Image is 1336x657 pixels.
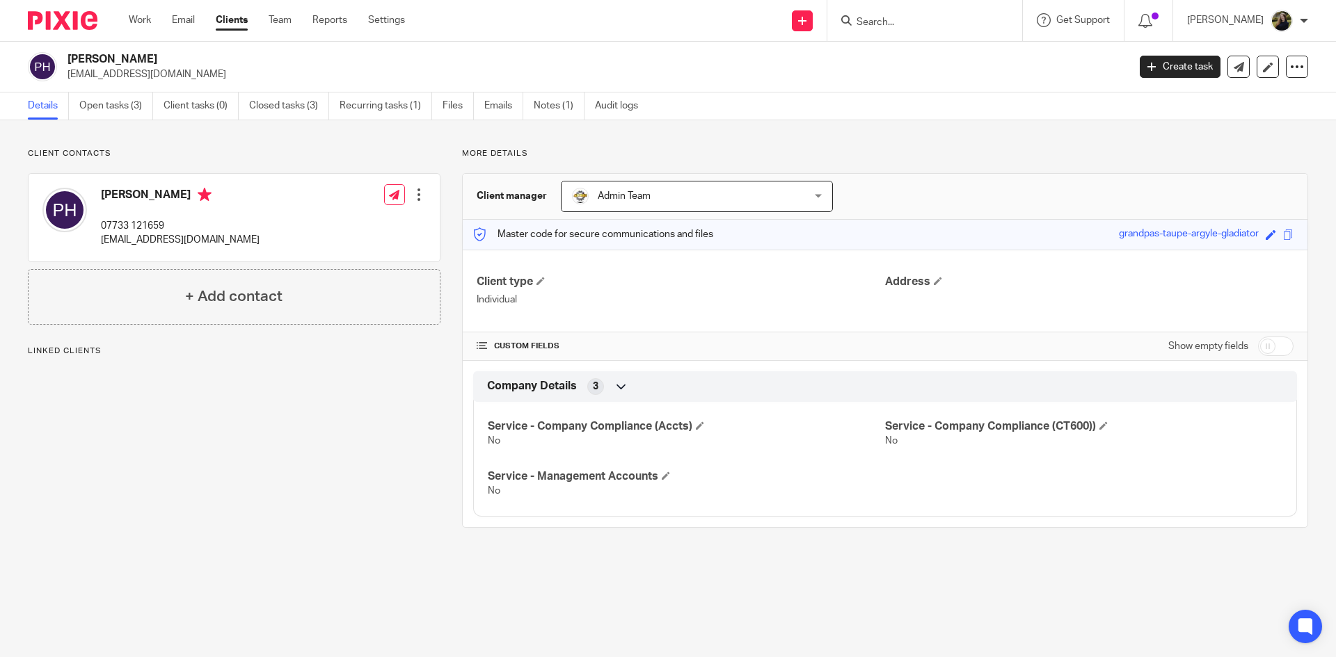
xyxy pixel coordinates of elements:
a: Open tasks (3) [79,92,153,120]
h2: [PERSON_NAME] [67,52,909,67]
input: Search [855,17,980,29]
img: ACCOUNTING4EVERYTHING-13.jpg [1271,10,1293,32]
span: No [488,486,500,496]
a: Emails [484,92,523,120]
a: Team [269,13,292,27]
h4: Address [885,275,1294,289]
a: Client tasks (0) [164,92,239,120]
p: Master code for secure communications and files [473,227,713,241]
a: Settings [368,13,405,27]
span: Admin Team [598,191,651,201]
h4: + Add contact [185,286,283,307]
h4: Service - Company Compliance (CT600)) [885,419,1282,434]
h4: [PERSON_NAME] [101,188,260,205]
img: svg%3E [28,52,57,81]
span: Get Support [1056,15,1110,25]
h4: Service - Company Compliance (Accts) [488,419,885,434]
span: Company Details [487,379,577,394]
p: Linked clients [28,346,440,357]
span: No [488,436,500,446]
p: More details [462,148,1308,159]
p: [EMAIL_ADDRESS][DOMAIN_NAME] [101,233,260,247]
label: Show empty fields [1168,339,1248,353]
a: Email [172,13,195,27]
div: grandpas-taupe-argyle-gladiator [1119,227,1259,243]
p: Individual [477,293,885,307]
a: Recurring tasks (1) [340,92,432,120]
a: Details [28,92,69,120]
img: 1000002125.jpg [572,188,589,204]
a: Audit logs [595,92,649,120]
p: [PERSON_NAME] [1187,13,1264,27]
a: Notes (1) [534,92,584,120]
h4: CUSTOM FIELDS [477,341,885,352]
a: Create task [1140,56,1220,78]
img: Pixie [28,11,97,30]
h3: Client manager [477,189,547,203]
a: Work [129,13,151,27]
a: Clients [216,13,248,27]
a: Files [443,92,474,120]
a: Closed tasks (3) [249,92,329,120]
span: 3 [593,380,598,394]
p: [EMAIL_ADDRESS][DOMAIN_NAME] [67,67,1119,81]
i: Primary [198,188,212,202]
img: svg%3E [42,188,87,232]
h4: Service - Management Accounts [488,469,885,484]
p: 07733 121659 [101,219,260,233]
a: Reports [312,13,347,27]
p: Client contacts [28,148,440,159]
h4: Client type [477,275,885,289]
span: No [885,436,898,446]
